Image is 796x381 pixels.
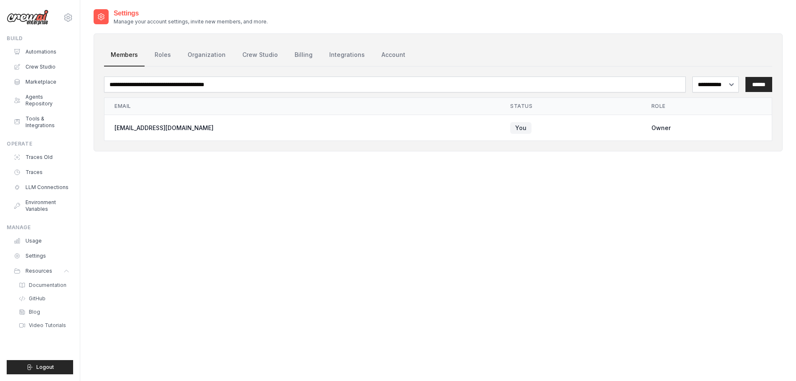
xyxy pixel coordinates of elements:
[29,295,46,302] span: GitHub
[510,122,532,134] span: You
[641,98,772,115] th: Role
[29,309,40,315] span: Blog
[288,44,319,66] a: Billing
[7,224,73,231] div: Manage
[15,293,73,304] a: GitHub
[500,98,641,115] th: Status
[7,360,73,374] button: Logout
[114,18,268,25] p: Manage your account settings, invite new members, and more.
[114,8,268,18] h2: Settings
[10,166,73,179] a: Traces
[7,35,73,42] div: Build
[36,364,54,371] span: Logout
[15,306,73,318] a: Blog
[10,181,73,194] a: LLM Connections
[10,45,73,59] a: Automations
[10,75,73,89] a: Marketplace
[236,44,285,66] a: Crew Studio
[651,124,762,132] div: Owner
[10,264,73,278] button: Resources
[148,44,178,66] a: Roles
[104,44,145,66] a: Members
[10,60,73,74] a: Crew Studio
[181,44,232,66] a: Organization
[323,44,371,66] a: Integrations
[375,44,412,66] a: Account
[15,320,73,331] a: Video Tutorials
[10,151,73,164] a: Traces Old
[29,322,66,329] span: Video Tutorials
[10,112,73,132] a: Tools & Integrations
[25,268,52,274] span: Resources
[10,196,73,216] a: Environment Variables
[10,234,73,248] a: Usage
[7,10,48,26] img: Logo
[104,98,500,115] th: Email
[15,279,73,291] a: Documentation
[10,90,73,110] a: Agents Repository
[7,141,73,147] div: Operate
[29,282,66,289] span: Documentation
[10,249,73,263] a: Settings
[114,124,490,132] div: [EMAIL_ADDRESS][DOMAIN_NAME]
